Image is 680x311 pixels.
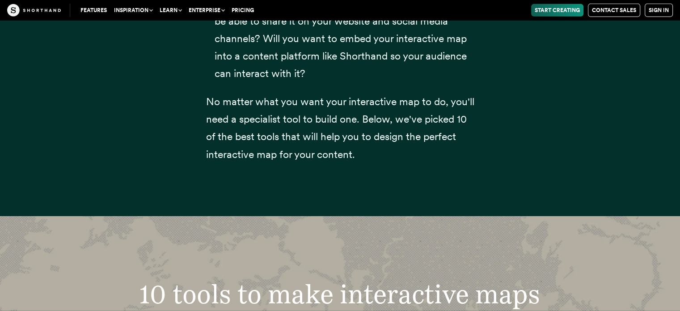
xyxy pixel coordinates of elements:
button: Learn [156,4,185,17]
h2: 10 tools to make interactive maps [87,281,593,307]
a: Contact Sales [588,4,640,17]
a: Features [77,4,110,17]
a: Sign in [645,4,673,17]
button: Enterprise [185,4,228,17]
a: Pricing [228,4,258,17]
a: Start Creating [531,4,583,17]
img: The Craft [7,4,61,17]
span: No matter what you want your interactive map to do, you'll need a specialist tool to build one. B... [206,95,474,160]
button: Inspiration [110,4,156,17]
